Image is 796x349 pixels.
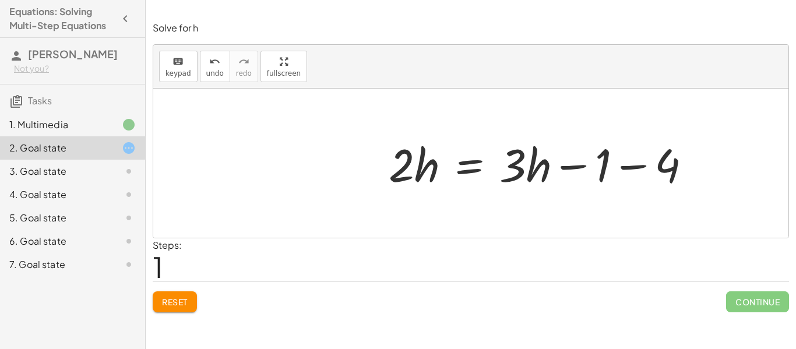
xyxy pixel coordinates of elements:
[165,69,191,77] span: keypad
[9,118,103,132] div: 1. Multimedia
[209,55,220,69] i: undo
[122,258,136,272] i: Task not started.
[260,51,307,82] button: fullscreen
[9,188,103,202] div: 4. Goal state
[122,211,136,225] i: Task not started.
[9,234,103,248] div: 6. Goal state
[122,188,136,202] i: Task not started.
[28,47,118,61] span: [PERSON_NAME]
[122,141,136,155] i: Task started.
[153,22,789,35] p: Solve for h
[236,69,252,77] span: redo
[162,297,188,307] span: Reset
[9,164,103,178] div: 3. Goal state
[230,51,258,82] button: redoredo
[200,51,230,82] button: undoundo
[267,69,301,77] span: fullscreen
[122,118,136,132] i: Task finished.
[153,291,197,312] button: Reset
[159,51,198,82] button: keyboardkeypad
[28,94,52,107] span: Tasks
[172,55,184,69] i: keyboard
[122,234,136,248] i: Task not started.
[153,249,163,284] span: 1
[9,211,103,225] div: 5. Goal state
[206,69,224,77] span: undo
[9,141,103,155] div: 2. Goal state
[238,55,249,69] i: redo
[153,239,182,251] label: Steps:
[9,258,103,272] div: 7. Goal state
[14,63,136,75] div: Not you?
[9,5,115,33] h4: Equations: Solving Multi-Step Equations
[122,164,136,178] i: Task not started.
